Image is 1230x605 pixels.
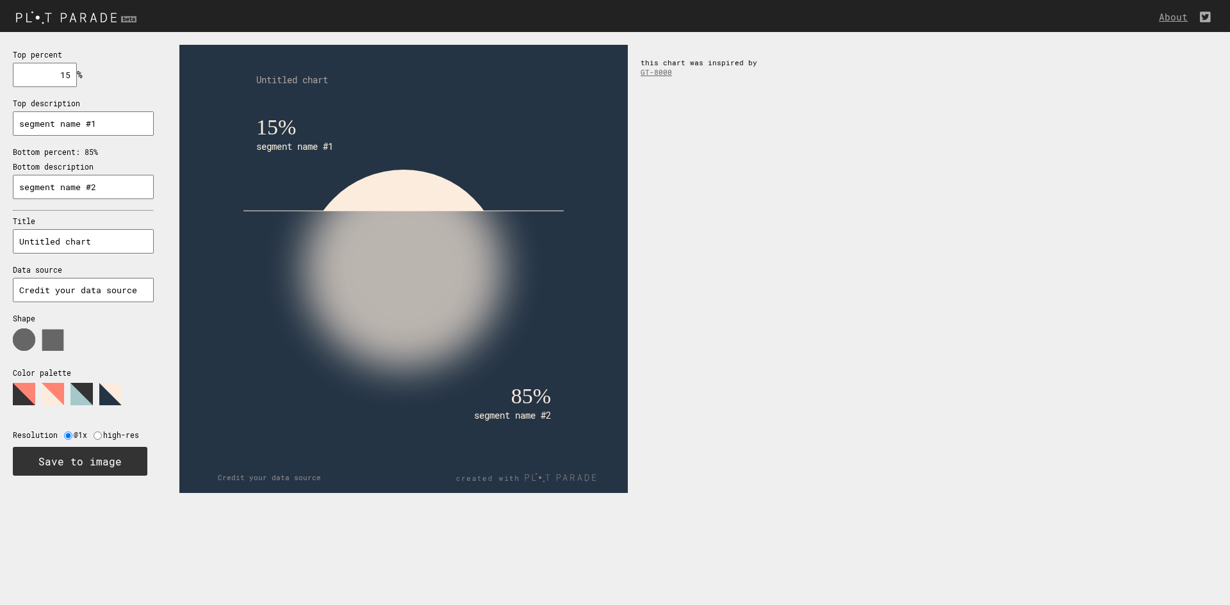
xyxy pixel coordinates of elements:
[13,314,154,323] p: Shape
[13,368,154,378] p: Color palette
[13,265,154,275] p: Data source
[13,50,154,60] p: Top percent
[1159,11,1194,23] a: About
[13,147,154,157] p: Bottom percent: 85%
[13,430,64,440] label: Resolution
[256,115,296,139] text: 15%
[103,430,145,440] label: high-res
[13,99,154,108] p: Top description
[13,216,154,226] p: Title
[511,384,551,408] text: 85%
[218,472,321,482] text: Credit your data source
[628,45,782,90] div: this chart was inspired by
[13,162,154,172] p: Bottom description
[641,67,672,77] a: GT-8000
[256,140,333,152] text: segment name #1
[474,409,551,421] text: segment name #2
[74,430,94,440] label: @1x
[256,74,328,86] text: Untitled chart
[13,447,147,476] button: Save to image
